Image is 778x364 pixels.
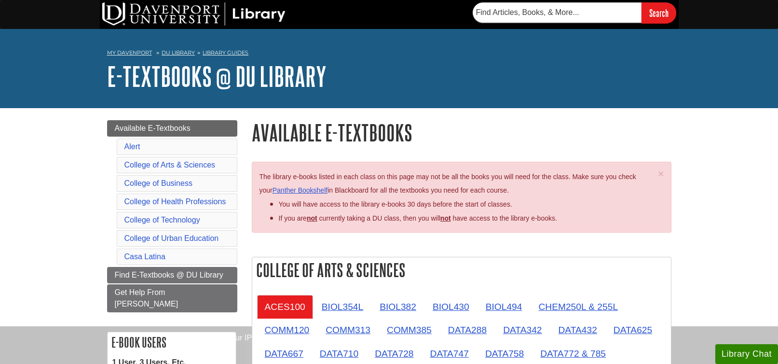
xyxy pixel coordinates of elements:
[107,284,237,312] a: Get Help From [PERSON_NAME]
[606,318,660,342] a: DATA625
[425,295,477,319] a: BIOL430
[102,2,286,26] img: DU Library
[314,295,371,319] a: BIOL354L
[473,2,676,23] form: Searches DU Library's articles, books, and more
[495,318,549,342] a: DATA342
[307,214,317,222] strong: not
[107,49,152,57] a: My Davenport
[279,200,512,208] span: You will have access to the library e-books 30 days before the start of classes.
[124,161,216,169] a: College of Arts & Sciences
[203,49,248,56] a: Library Guides
[379,318,439,342] a: COMM385
[658,168,664,179] span: ×
[108,332,236,352] h2: E-book Users
[252,257,671,283] h2: College of Arts & Sciences
[115,271,223,279] span: Find E-Textbooks @ DU Library
[531,295,626,319] a: CHEM250L & 255L
[124,216,200,224] a: College of Technology
[440,318,494,342] a: DATA288
[257,295,313,319] a: ACES100
[279,214,557,222] span: If you are currently taking a DU class, then you will have access to the library e-books.
[124,197,226,206] a: College of Health Professions
[252,120,671,145] h1: Available E-Textbooks
[473,2,642,23] input: Find Articles, Books, & More...
[715,344,778,364] button: Library Chat
[372,295,424,319] a: BIOL382
[115,124,191,132] span: Available E-Textbooks
[440,214,451,222] u: not
[124,234,219,242] a: College of Urban Education
[107,267,237,283] a: Find E-Textbooks @ DU Library
[107,120,237,137] a: Available E-Textbooks
[318,318,378,342] a: COMM313
[124,252,165,261] a: Casa Latina
[115,288,178,308] span: Get Help From [PERSON_NAME]
[259,173,636,195] span: The library e-books listed in each class on this page may not be all the books you will need for ...
[478,295,530,319] a: BIOL494
[162,49,195,56] a: DU Library
[124,179,192,187] a: College of Business
[658,168,664,179] button: Close
[107,46,671,62] nav: breadcrumb
[642,2,676,23] input: Search
[550,318,604,342] a: DATA432
[257,318,317,342] a: COMM120
[124,142,140,151] a: Alert
[273,186,328,194] a: Panther Bookshelf
[107,61,327,91] a: E-Textbooks @ DU Library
